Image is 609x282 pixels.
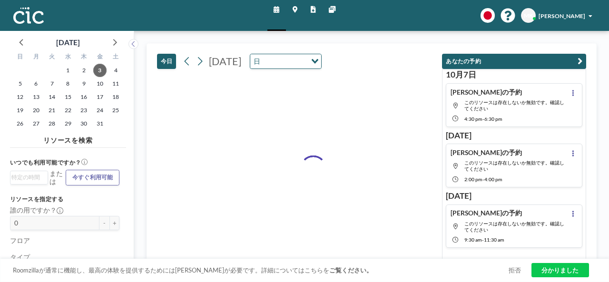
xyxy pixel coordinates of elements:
[112,80,119,87] font: 11
[61,117,75,130] span: 2025年10月29日水曜日
[77,77,90,90] span: 2025年10月9日木曜日
[109,77,122,90] span: 2025年10月11日土曜日
[464,177,482,183] span: 2:00 PM
[13,7,44,24] img: 組織ロゴ
[109,90,122,104] span: 2025年10月18日土曜日
[17,107,23,114] font: 19
[97,93,103,100] font: 17
[112,107,119,114] font: 25
[446,58,481,65] font: あなたの予約
[61,90,75,104] span: 2025年10月15日水曜日
[19,80,22,87] font: 5
[80,93,87,100] font: 16
[33,93,39,100] font: 13
[97,107,103,114] font: 24
[45,90,59,104] span: 2025年10月14日火曜日
[11,173,42,182] input: オプションを検索
[29,77,43,90] span: 2025年10月6日月曜日
[99,216,109,230] button: -
[80,107,87,114] font: 23
[464,99,564,111] span: このリソースは存在しないか無効です。確認してください
[77,117,90,130] span: 2025年10月30日木曜日
[93,64,107,77] span: 2025年10月3日金曜日
[103,219,106,227] font: -
[114,67,118,74] font: 4
[97,80,103,87] font: 10
[65,53,71,60] font: 水
[109,216,119,230] button: +
[33,107,39,114] font: 20
[482,177,484,183] span: -
[446,191,582,201] h3: [DATE]
[49,169,63,185] font: または
[65,93,71,100] font: 15
[61,64,75,77] span: 2025年10月1日水曜日
[49,53,55,60] font: 火
[263,56,306,67] input: オプションを検索
[93,117,107,130] span: 2025年10月31日金曜日
[109,104,122,117] span: 2025年10月25日土曜日
[45,104,59,117] span: 2025年10月21日火曜日
[464,116,482,122] span: 4:30 PM
[13,266,329,274] font: Roomzillaが通常に機能し、最高の体験を提供するためには[PERSON_NAME]が必要です。詳細についてはこちらを
[541,266,579,274] font: 分かりました
[82,67,86,74] font: 2
[484,116,502,122] span: 6:30 PM
[524,12,533,19] font: MK
[161,58,173,65] font: 今日
[93,77,107,90] span: 2025年10月10日金曜日
[113,219,117,227] font: +
[451,148,522,156] h4: [PERSON_NAME]の予約
[77,90,90,104] span: 2025年10月16日木曜日
[82,80,86,87] font: 9
[43,136,93,144] font: リソースを検索
[451,88,522,96] h4: [PERSON_NAME]の予約
[29,90,43,104] span: 2025年10月13日月曜日
[539,12,585,19] font: [PERSON_NAME]
[61,104,75,117] span: 2025年10月22日水曜日
[65,120,71,127] font: 29
[97,120,103,127] font: 31
[442,54,586,69] button: あなたの予約
[45,117,59,130] span: 2025年10月28日火曜日
[29,117,43,130] span: 2025年10月27日月曜日
[484,237,504,243] span: 11:30 AM
[33,120,39,127] font: 27
[34,80,38,87] font: 6
[93,90,107,104] span: 2025年10月17日金曜日
[10,195,63,203] font: リソースを指定する
[13,117,27,130] span: 2025年10月26日日曜日
[446,130,582,141] h3: [DATE]
[80,120,87,127] font: 30
[49,120,55,127] font: 28
[72,174,113,181] font: 今すぐ利用可能
[81,53,87,60] font: 木
[482,237,484,243] span: -
[509,266,521,274] a: 拒否
[61,77,75,90] span: 2025年10月8日水曜日
[49,93,55,100] font: 14
[77,64,90,77] span: 2025年10月2日木曜日
[250,54,321,69] div: オプションを検索
[33,53,39,60] font: 月
[13,90,27,104] span: 2025年10月12日日曜日
[464,221,564,233] span: このリソースは存在しないか無効です。確認してください
[98,67,101,74] font: 3
[10,206,57,214] font: 誰の用ですか？
[17,53,23,60] font: 日
[464,237,482,243] span: 9:30 AM
[66,67,69,74] font: 1
[329,266,373,274] a: ご覧ください。
[484,177,502,183] span: 4:00 PM
[13,77,27,90] span: 2025年10月5日日曜日
[66,80,69,87] font: 8
[17,120,23,127] font: 26
[109,64,122,77] span: 2025年10月4日土曜日
[29,104,43,117] span: 2025年10月20日月曜日
[13,104,27,117] span: 2025年10月19日日曜日
[45,77,59,90] span: 2025年10月7日火曜日
[464,160,564,172] span: このリソースは存在しないか無効です。確認してください
[10,171,48,184] div: オプションを検索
